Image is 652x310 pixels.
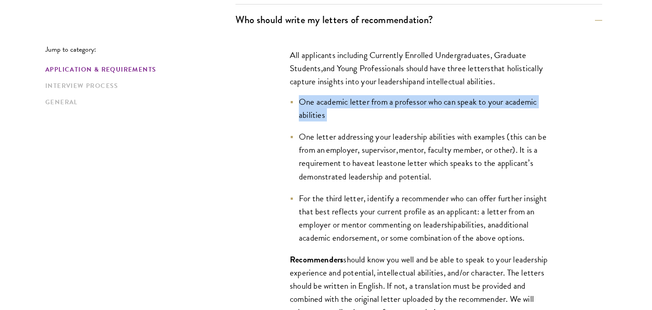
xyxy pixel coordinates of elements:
[323,62,438,75] span: and Young Professionals should ha
[290,253,343,266] span: Recommenders
[368,156,393,170] span: at least
[299,192,547,231] span: For the third letter, identify a recommender who can offer further insight that best reflects you...
[299,95,537,121] span: One academic letter from a professor who can speak to your academic abilities
[458,218,496,231] span: abilities, an
[412,75,494,88] span: and intellectual abilities.
[321,62,323,75] span: ,
[437,62,490,75] span: ve three letters
[299,130,547,170] span: One letter addressing your leadership abilities with examples (this can be from an employer, supe...
[299,156,533,183] span: one letter which speaks to the applicant’s demonstrated leadership and potential.
[290,62,543,88] span: that holistically capture insights into your leadership
[299,218,528,244] span: additional academic endorsement, or some combination of the above options.
[45,81,230,91] a: Interview Process
[290,48,527,75] span: All applicants including Currently Enrolled Undergraduates, Graduate Students
[235,10,602,30] button: Who should write my letters of recommendation?
[45,65,230,74] a: Application & Requirements
[45,97,230,107] a: General
[45,45,235,53] p: Jump to category:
